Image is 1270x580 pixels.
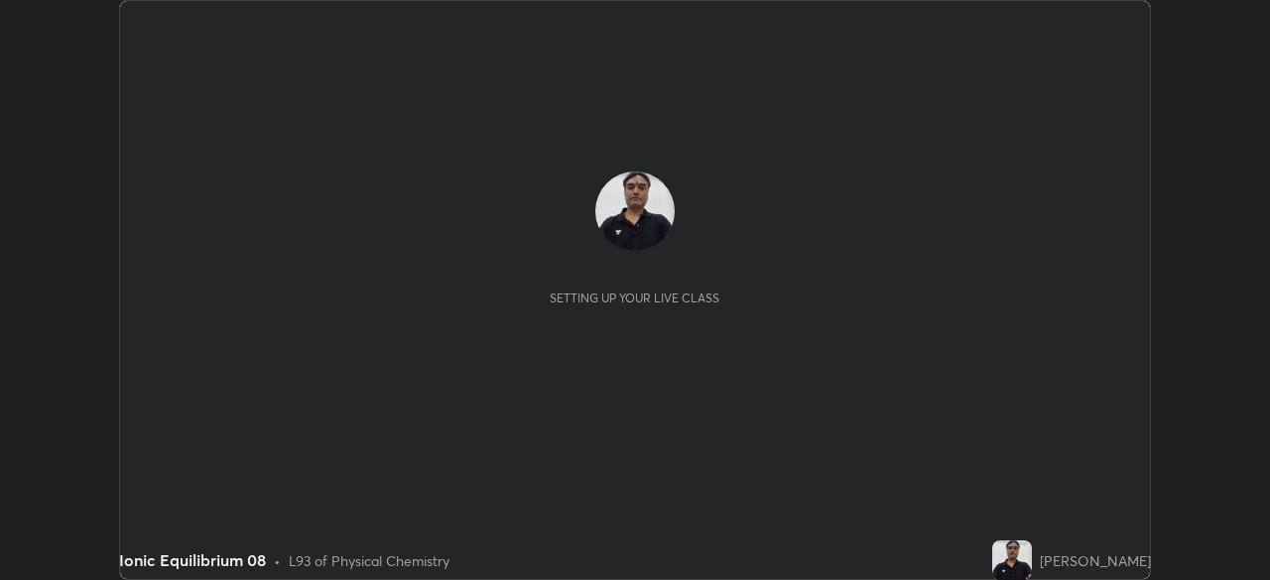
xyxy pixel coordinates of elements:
[289,550,449,571] div: L93 of Physical Chemistry
[595,172,675,251] img: 2746b4ae3dd242b0847139de884b18c5.jpg
[1040,550,1151,571] div: [PERSON_NAME]
[992,540,1032,580] img: 2746b4ae3dd242b0847139de884b18c5.jpg
[274,550,281,571] div: •
[119,548,266,572] div: Ionic Equilibrium 08
[550,290,719,305] div: Setting up your live class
